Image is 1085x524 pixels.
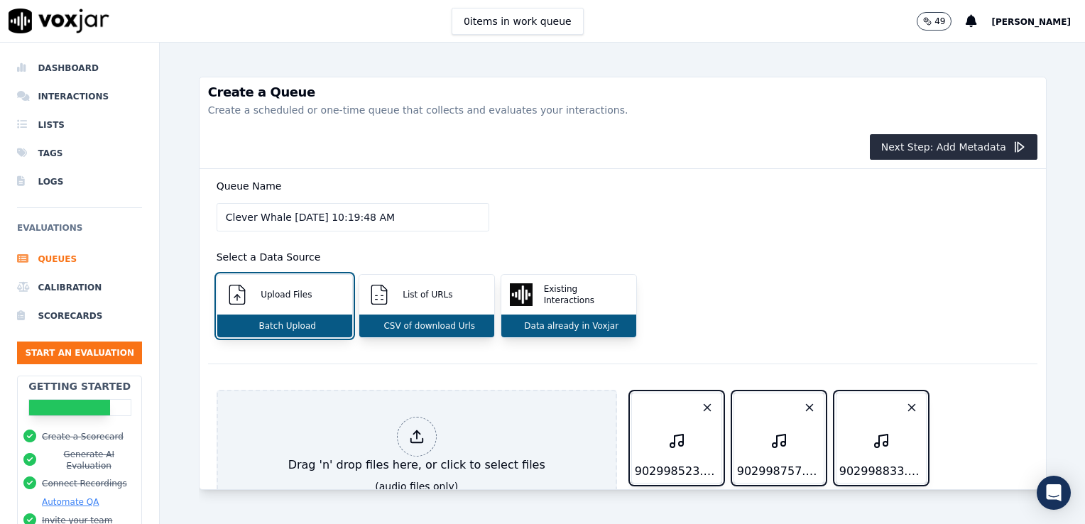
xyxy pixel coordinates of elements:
h6: Evaluations [17,219,142,245]
img: voxjar logo [9,9,109,33]
button: Start an Evaluation [17,342,142,364]
button: Next Step: Add Metadata [870,134,1037,160]
button: 49 [917,12,966,31]
button: [PERSON_NAME] [991,13,1085,30]
img: Existing Interactions [510,283,533,306]
p: Data already in Voxjar [518,320,618,332]
button: Automate QA [42,496,99,508]
a: Queues [17,245,142,273]
button: Create a Scorecard [42,431,124,442]
button: Generate AI Evaluation [42,449,136,471]
span: [PERSON_NAME] [991,17,1071,27]
p: List of URLs [397,289,452,300]
label: Queue Name [217,180,282,192]
div: 902998757.mp3 [734,460,824,483]
a: Lists [17,111,142,139]
button: Drag 'n' drop files here, or click to select files (audio files only) [217,390,617,515]
div: 902998523.mp3 [632,460,721,483]
a: Logs [17,168,142,196]
p: Create a scheduled or one-time queue that collects and evaluates your interactions. [208,103,1037,117]
div: Drag 'n' drop files here, or click to select files [283,411,551,479]
p: Batch Upload [253,320,316,332]
button: 902998757.mp3 [734,393,824,484]
label: Select a Data Source [217,251,321,263]
button: 902998833.mp3 [836,393,927,484]
p: CSV of download Urls [378,320,475,332]
button: 0items in work queue [452,8,584,35]
p: Upload Files [255,289,312,300]
h3: Create a Queue [208,86,1037,99]
a: Interactions [17,82,142,111]
a: Tags [17,139,142,168]
a: Calibration [17,273,142,302]
div: 902998833.mp3 [836,460,926,483]
a: Dashboard [17,54,142,82]
div: (audio files only) [375,479,458,493]
div: Open Intercom Messenger [1037,476,1071,510]
button: 902998523.mp3 [631,393,722,484]
a: Scorecards [17,302,142,330]
input: Enter Queue Name [217,203,489,231]
h2: Getting Started [28,379,131,393]
p: Existing Interactions [538,283,628,306]
button: 49 [917,12,952,31]
button: Connect Recordings [42,478,127,489]
p: 49 [934,16,945,27]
